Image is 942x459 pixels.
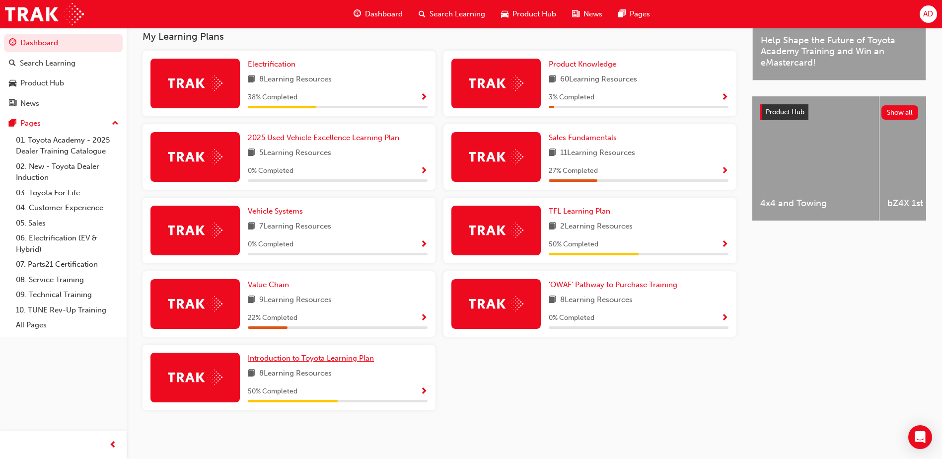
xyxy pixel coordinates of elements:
span: 50 % Completed [248,386,297,397]
a: 4x4 and Towing [752,96,879,221]
button: Show Progress [420,165,428,177]
span: Show Progress [420,240,428,249]
span: Show Progress [420,93,428,102]
span: Show Progress [721,93,728,102]
span: Help Shape the Future of Toyota Academy Training and Win an eMastercard! [761,35,918,69]
a: 01. Toyota Academy - 2025 Dealer Training Catalogue [12,133,123,159]
span: 2025 Used Vehicle Excellence Learning Plan [248,133,399,142]
span: 8 Learning Resources [259,368,332,380]
button: Show Progress [420,385,428,398]
button: Show Progress [420,312,428,324]
span: 50 % Completed [549,239,598,250]
span: Vehicle Systems [248,207,303,216]
span: 60 Learning Resources [560,74,637,86]
span: Product Hub [766,108,804,116]
span: TFL Learning Plan [549,207,610,216]
span: Introduction to Toyota Learning Plan [248,354,374,363]
span: Show Progress [721,314,728,323]
img: Trak [168,223,222,238]
button: Show Progress [721,91,728,104]
a: Value Chain [248,279,293,291]
a: news-iconNews [564,4,610,24]
a: 02. New - Toyota Dealer Induction [12,159,123,185]
span: Pages [630,8,650,20]
span: 27 % Completed [549,165,598,177]
span: prev-icon [109,439,117,452]
span: Show Progress [420,387,428,396]
span: pages-icon [618,8,626,20]
span: book-icon [549,74,556,86]
span: guage-icon [354,8,361,20]
button: Show Progress [721,238,728,251]
img: Trak [168,370,222,385]
span: Search Learning [430,8,485,20]
span: book-icon [549,221,556,233]
span: book-icon [549,147,556,159]
span: car-icon [9,79,16,88]
a: News [4,94,123,113]
button: AD [920,5,937,23]
span: Dashboard [365,8,403,20]
span: 11 Learning Resources [560,147,635,159]
span: car-icon [501,8,508,20]
span: Show Progress [721,240,728,249]
a: 2025 Used Vehicle Excellence Learning Plan [248,132,403,144]
a: Sales Fundamentals [549,132,621,144]
a: Search Learning [4,54,123,73]
span: 9 Learning Resources [259,294,332,306]
span: up-icon [112,117,119,130]
span: 5 Learning Resources [259,147,331,159]
span: 0 % Completed [248,165,293,177]
img: Trak [168,296,222,311]
div: News [20,98,39,109]
span: book-icon [248,147,255,159]
a: Product Hub [4,74,123,92]
span: Product Hub [512,8,556,20]
a: Vehicle Systems [248,206,307,217]
span: 0 % Completed [549,312,594,324]
a: Product HubShow all [760,104,918,120]
a: 04. Customer Experience [12,200,123,216]
span: 'OWAF' Pathway to Purchase Training [549,280,677,289]
span: 4x4 and Towing [760,198,871,209]
a: 05. Sales [12,216,123,231]
a: Electrification [248,59,299,70]
span: book-icon [248,74,255,86]
button: Show all [881,105,919,120]
a: 'OWAF' Pathway to Purchase Training [549,279,681,291]
span: Value Chain [248,280,289,289]
span: book-icon [549,294,556,306]
a: guage-iconDashboard [346,4,411,24]
div: Search Learning [20,58,75,69]
div: Product Hub [20,77,64,89]
span: Electrification [248,60,295,69]
img: Trak [5,3,84,25]
a: pages-iconPages [610,4,658,24]
button: Show Progress [420,91,428,104]
img: Trak [168,76,222,91]
span: news-icon [9,99,16,108]
span: search-icon [9,59,16,68]
button: DashboardSearch LearningProduct HubNews [4,32,123,114]
a: 06. Electrification (EV & Hybrid) [12,230,123,257]
span: guage-icon [9,39,16,48]
img: Trak [469,223,523,238]
span: Show Progress [420,314,428,323]
span: book-icon [248,221,255,233]
a: TFL Learning Plan [549,206,614,217]
a: Dashboard [4,34,123,52]
span: 3 % Completed [549,92,594,103]
button: Pages [4,114,123,133]
a: 09. Technical Training [12,287,123,303]
span: Show Progress [420,167,428,176]
span: 0 % Completed [248,239,293,250]
button: Show Progress [721,165,728,177]
a: 10. TUNE Rev-Up Training [12,303,123,318]
img: Trak [469,296,523,311]
a: search-iconSearch Learning [411,4,493,24]
img: Trak [469,149,523,164]
a: 08. Service Training [12,272,123,288]
span: News [583,8,602,20]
